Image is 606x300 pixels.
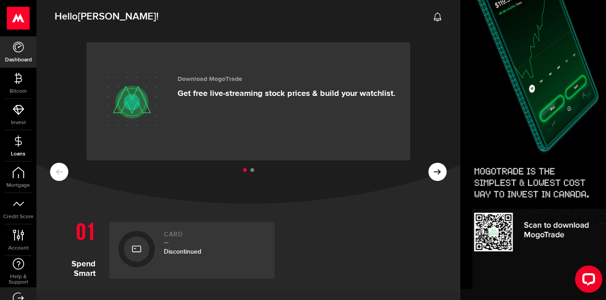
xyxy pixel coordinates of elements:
a: Download MogoTrade Get free live-streaming stock prices & build your watchlist. [87,42,410,160]
h2: Card [164,231,265,243]
span: Hello ! [55,7,158,26]
span: Discontinued [164,248,201,255]
h1: Spend Smart [50,217,102,279]
p: Get free live-streaming stock prices & build your watchlist. [178,89,396,99]
span: [PERSON_NAME] [78,10,156,23]
iframe: LiveChat chat widget [568,262,606,300]
a: CardDiscontinued [109,222,275,279]
h3: Download MogoTrade [178,75,396,83]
